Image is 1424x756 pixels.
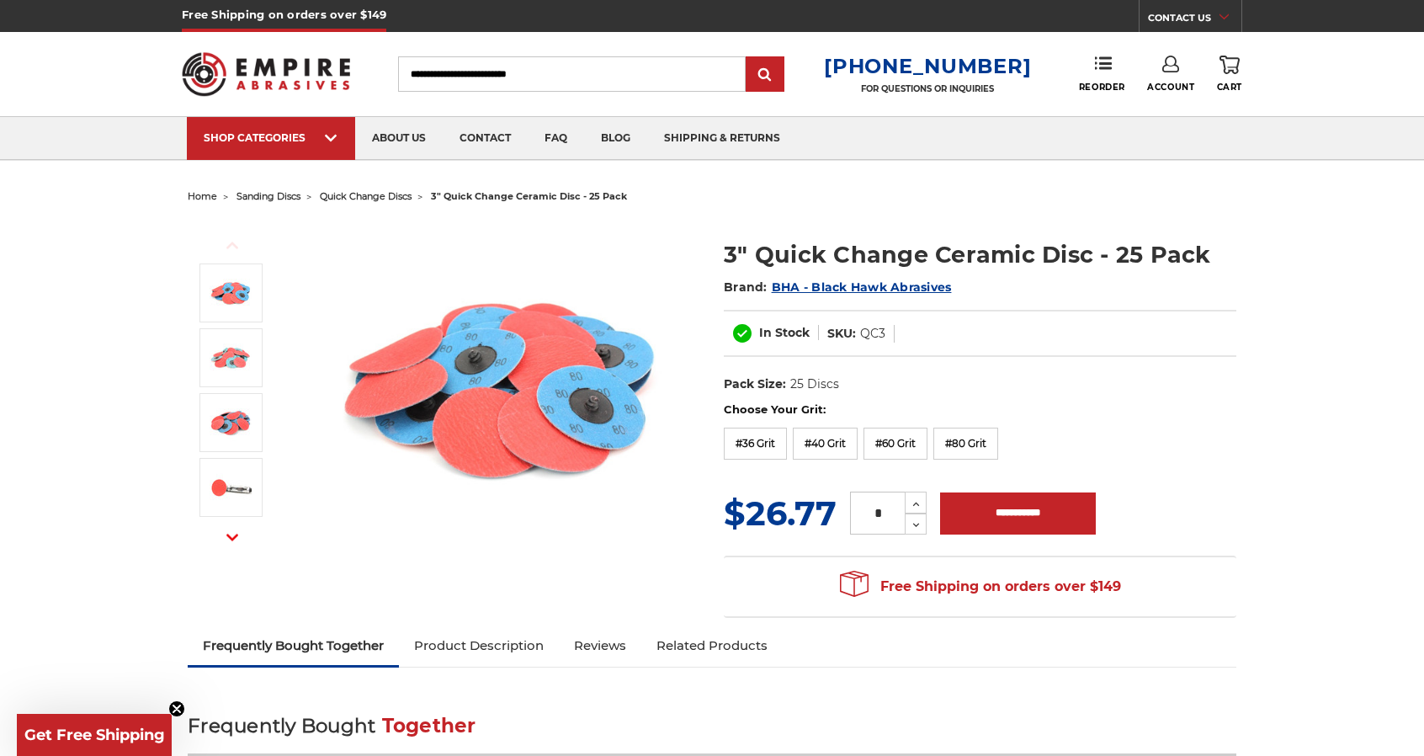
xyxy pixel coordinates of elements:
[528,117,584,160] a: faq
[759,325,810,340] span: In Stock
[210,402,252,444] img: 3" Quick Change Ceramic Disc - 25 Pack
[204,131,338,144] div: SHOP CATEGORIES
[210,337,252,379] img: 3" Quick Change Ceramic Disc - 25 Pack
[1217,56,1242,93] a: Cart
[236,190,300,202] a: sanding discs
[399,627,559,664] a: Product Description
[17,714,172,756] div: Get Free ShippingClose teaser
[1148,8,1241,32] a: CONTACT US
[748,58,782,92] input: Submit
[182,41,350,107] img: Empire Abrasives
[1217,82,1242,93] span: Cart
[824,83,1031,94] p: FOR QUESTIONS OR INQUIRIES
[840,570,1121,604] span: Free Shipping on orders over $149
[332,221,669,557] img: 3 inch ceramic roloc discs
[724,375,786,393] dt: Pack Size:
[212,519,252,556] button: Next
[210,466,252,508] img: Air grinder sanding Disc ceramic
[724,238,1236,271] h1: 3" Quick Change Ceramic Disc - 25 Pack
[724,280,768,295] span: Brand:
[584,117,647,160] a: blog
[724,402,1236,418] label: Choose Your Grit:
[772,280,952,295] a: BHA - Black Hawk Abrasives
[355,117,443,160] a: about us
[320,190,412,202] a: quick change discs
[188,714,375,737] span: Frequently Bought
[210,272,252,314] img: 3 inch ceramic roloc discs
[24,726,165,744] span: Get Free Shipping
[188,627,399,664] a: Frequently Bought Together
[168,700,185,717] button: Close teaser
[443,117,528,160] a: contact
[559,627,641,664] a: Reviews
[641,627,783,664] a: Related Products
[1079,82,1125,93] span: Reorder
[212,227,252,264] button: Previous
[860,325,885,343] dd: QC3
[827,325,856,343] dt: SKU:
[382,714,476,737] span: Together
[824,54,1031,78] a: [PHONE_NUMBER]
[1147,82,1194,93] span: Account
[431,190,627,202] span: 3" quick change ceramic disc - 25 pack
[647,117,797,160] a: shipping & returns
[1079,56,1125,92] a: Reorder
[188,190,217,202] a: home
[790,375,839,393] dd: 25 Discs
[724,492,837,534] span: $26.77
